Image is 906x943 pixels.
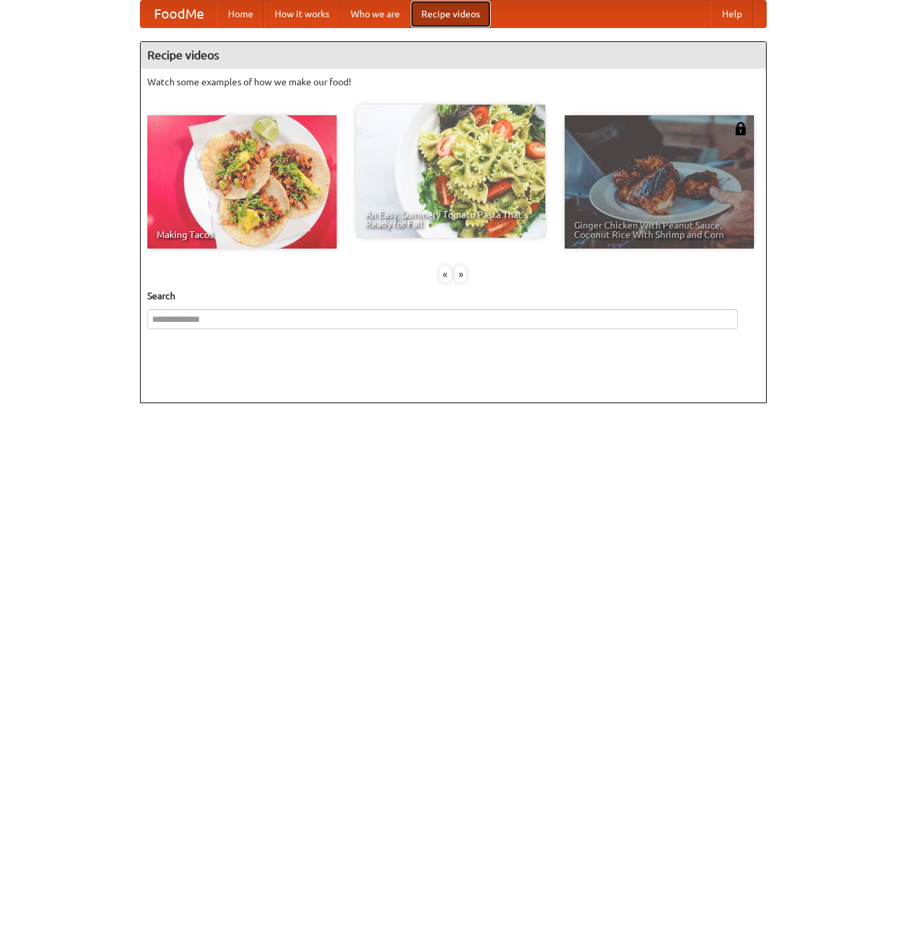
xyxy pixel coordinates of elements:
a: Recipe videos [411,1,491,27]
span: Making Tacos [157,230,327,239]
a: Home [217,1,264,27]
a: How it works [264,1,340,27]
h4: Recipe videos [141,42,766,69]
a: Who we are [340,1,411,27]
a: Making Tacos [147,115,337,249]
p: Watch some examples of how we make our food! [147,75,759,89]
a: FoodMe [141,1,217,27]
img: 483408.png [734,122,747,135]
div: « [439,266,451,283]
h5: Search [147,289,759,303]
a: An Easy, Summery Tomato Pasta That's Ready for Fall [356,105,545,238]
div: » [455,266,467,283]
span: An Easy, Summery Tomato Pasta That's Ready for Fall [365,210,536,229]
a: Help [711,1,753,27]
